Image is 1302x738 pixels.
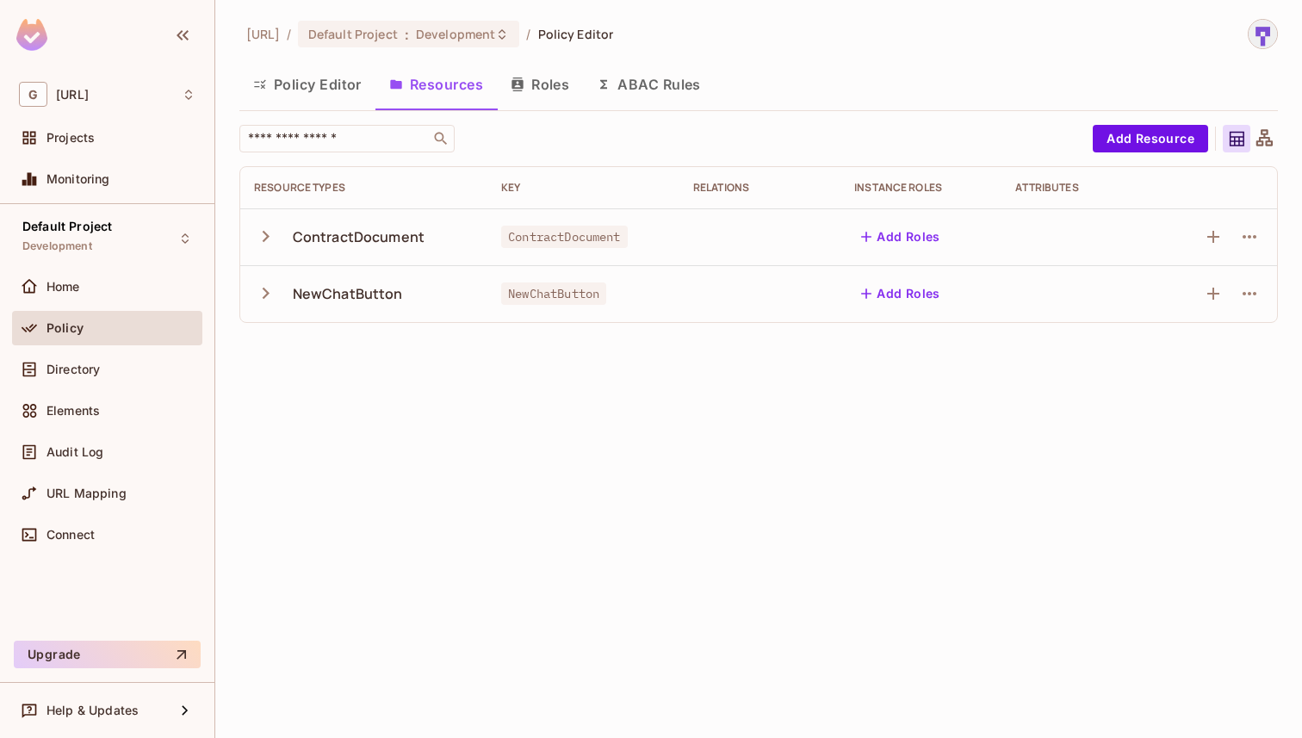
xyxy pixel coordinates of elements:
[538,26,614,42] span: Policy Editor
[308,26,398,42] span: Default Project
[497,63,583,106] button: Roles
[854,280,947,307] button: Add Roles
[46,280,80,294] span: Home
[854,181,988,195] div: Instance roles
[46,131,95,145] span: Projects
[1093,125,1208,152] button: Add Resource
[293,227,425,246] div: ContractDocument
[22,239,92,253] span: Development
[501,282,606,305] span: NewChatButton
[46,363,100,376] span: Directory
[526,26,530,42] li: /
[19,82,47,107] span: G
[1015,181,1149,195] div: Attributes
[404,28,410,41] span: :
[46,528,95,542] span: Connect
[693,181,827,195] div: Relations
[56,88,89,102] span: Workspace: genworx.ai
[16,19,47,51] img: SReyMgAAAABJRU5ErkJggg==
[375,63,497,106] button: Resources
[501,226,627,248] span: ContractDocument
[22,220,112,233] span: Default Project
[854,223,947,251] button: Add Roles
[501,181,666,195] div: Key
[46,487,127,500] span: URL Mapping
[254,181,474,195] div: Resource Types
[287,26,291,42] li: /
[46,172,110,186] span: Monitoring
[583,63,715,106] button: ABAC Rules
[239,63,375,106] button: Policy Editor
[293,284,403,303] div: NewChatButton
[14,641,201,668] button: Upgrade
[46,704,139,717] span: Help & Updates
[46,321,84,335] span: Policy
[246,26,280,42] span: the active workspace
[416,26,495,42] span: Development
[1249,20,1277,48] img: sharmila@genworx.ai
[46,404,100,418] span: Elements
[46,445,103,459] span: Audit Log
